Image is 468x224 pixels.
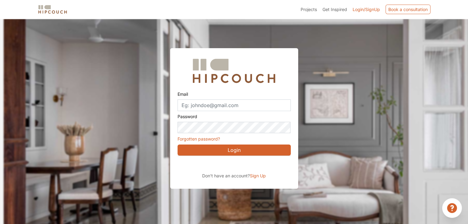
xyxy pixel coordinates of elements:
[178,145,291,156] button: Login
[178,136,220,141] a: Forgotten password?
[37,4,68,15] img: logo-horizontal.svg
[353,7,380,12] span: Login/SignUp
[250,173,266,178] span: Sign Up
[178,89,188,99] label: Email
[178,99,291,111] input: Eg: johndoe@gmail.com
[202,173,250,178] span: Don't have an account?
[386,5,430,14] div: Book a consultation
[174,158,293,171] iframe: Sign in with Google Button
[37,2,68,16] span: logo-horizontal.svg
[190,56,278,86] img: Hipcouch Logo
[178,111,197,122] label: Password
[322,7,347,12] span: Get Inspired
[301,7,317,12] span: Projects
